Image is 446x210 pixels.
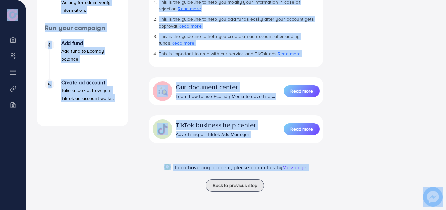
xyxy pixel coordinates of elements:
a: Read more [278,50,301,57]
img: collapse [157,85,168,97]
span: Read more [290,126,313,132]
p: Add fund to Ecomdy balance [61,47,121,63]
li: This is important to note with our service and TikTok ads. [159,50,320,57]
img: collapse [157,123,168,135]
div: Advertising on TikTok Ads Manager [176,131,256,138]
a: Read more [171,40,194,46]
button: Back to previous step [206,179,264,192]
span: 4 [48,41,51,49]
div: Our document center [176,82,275,92]
a: Read more [178,5,201,12]
img: image [423,187,443,207]
div: TikTok business help center [176,120,256,130]
img: logo [7,9,18,21]
span: 5 [48,81,51,88]
span: Back to previous step [213,182,257,189]
h4: Create ad account [61,79,121,86]
a: Read more [284,85,320,98]
span: Messenger [282,164,308,171]
li: This is the guideline to help you create an ad account after adding funds. [159,33,320,47]
li: This is the guideline to help you add funds easily after your account gets approval. [159,16,320,29]
h4: Add fund [61,40,121,46]
h4: Run your campaign [37,24,128,32]
span: If you have any problem, please contact us by [173,164,282,171]
span: Read more [290,88,313,94]
li: Create ad account [37,79,128,119]
button: Read more [284,123,320,135]
p: Take a look at how your TikTok ad account works. [61,86,121,102]
button: Read more [284,85,320,97]
img: Popup guide [164,164,171,170]
div: Learn how to use Ecomdy Media to advertise ... [176,93,275,100]
li: Add fund [37,40,128,79]
a: Read more [284,123,320,136]
a: Read more [178,23,201,29]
